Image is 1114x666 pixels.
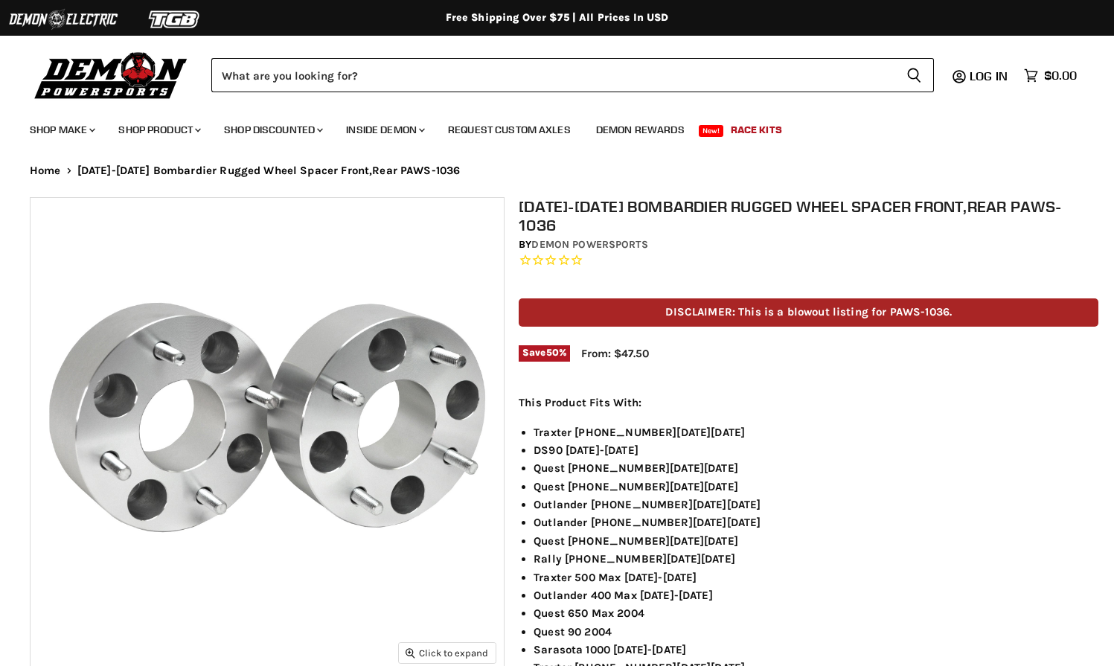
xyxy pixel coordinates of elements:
[1017,65,1084,86] a: $0.00
[894,58,934,92] button: Search
[519,345,570,362] span: Save %
[519,298,1098,326] p: DISCLAIMER: This is a blowout listing for PAWS-1036.
[534,623,1098,641] li: Quest 90 2004
[534,441,1098,459] li: DS90 [DATE]-[DATE]
[534,459,1098,477] li: Quest [PHONE_NUMBER][DATE][DATE]
[534,532,1098,550] li: Quest [PHONE_NUMBER][DATE][DATE]
[519,394,1098,412] p: This Product Fits With:
[534,569,1098,586] li: Traxter 500 Max [DATE]-[DATE]
[77,164,461,177] span: [DATE]-[DATE] Bombardier Rugged Wheel Spacer Front,Rear PAWS-1036
[119,5,231,33] img: TGB Logo 2
[699,125,724,137] span: New!
[519,237,1098,253] div: by
[720,115,793,145] a: Race Kits
[30,48,193,101] img: Demon Powersports
[534,641,1098,659] li: Sarasota 1000 [DATE]-[DATE]
[519,197,1098,234] h1: [DATE]-[DATE] Bombardier Rugged Wheel Spacer Front,Rear PAWS-1036
[19,115,104,145] a: Shop Make
[534,423,1098,441] li: Traxter [PHONE_NUMBER][DATE][DATE]
[30,164,61,177] a: Home
[211,58,894,92] input: Search
[534,496,1098,513] li: Outlander [PHONE_NUMBER][DATE][DATE]
[213,115,332,145] a: Shop Discounted
[534,513,1098,531] li: Outlander [PHONE_NUMBER][DATE][DATE]
[19,109,1073,145] ul: Main menu
[406,647,488,659] span: Click to expand
[1044,68,1077,83] span: $0.00
[7,5,119,33] img: Demon Electric Logo 2
[107,115,210,145] a: Shop Product
[534,586,1098,604] li: Outlander 400 Max [DATE]-[DATE]
[963,69,1017,83] a: Log in
[970,68,1008,83] span: Log in
[534,550,1098,568] li: Rally [PHONE_NUMBER][DATE][DATE]
[335,115,434,145] a: Inside Demon
[581,347,649,360] span: From: $47.50
[546,347,559,358] span: 50
[519,253,1098,269] span: Rated 0.0 out of 5 stars 0 reviews
[437,115,582,145] a: Request Custom Axles
[211,58,934,92] form: Product
[534,478,1098,496] li: Quest [PHONE_NUMBER][DATE][DATE]
[399,643,496,663] button: Click to expand
[585,115,696,145] a: Demon Rewards
[534,604,1098,622] li: Quest 650 Max 2004
[531,238,647,251] a: Demon Powersports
